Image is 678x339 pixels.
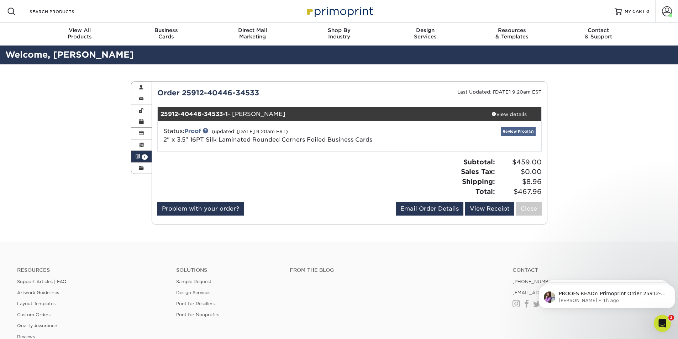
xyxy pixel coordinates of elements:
[176,290,210,295] a: Design Services
[654,315,671,332] iframe: Intercom live chat
[17,290,59,295] a: Artwork Guidelines
[176,312,219,317] a: Print for Nonprofits
[477,111,541,118] div: view details
[382,23,469,46] a: DesignServices
[123,23,209,46] a: BusinessCards
[463,158,495,166] strong: Subtotal:
[465,202,514,216] a: View Receipt
[462,178,495,185] strong: Shipping:
[469,27,555,33] span: Resources
[157,202,244,216] a: Problem with your order?
[184,128,201,134] a: Proof
[17,312,51,317] a: Custom Orders
[37,27,123,40] div: Products
[131,151,152,162] a: 1
[469,23,555,46] a: Resources& Templates
[396,202,463,216] a: Email Order Details
[555,27,642,40] div: & Support
[176,301,215,306] a: Print for Resellers
[469,27,555,40] div: & Templates
[501,127,536,136] a: Review Proof(s)
[37,23,123,46] a: View AllProducts
[382,27,469,40] div: Services
[475,187,495,195] strong: Total:
[555,23,642,46] a: Contact& Support
[516,202,542,216] a: Close
[152,88,349,98] div: Order 25912-40446-34533
[17,279,67,284] a: Support Articles | FAQ
[290,267,493,273] h4: From the Blog
[296,27,382,33] span: Shop By
[17,267,165,273] h4: Resources
[646,9,650,14] span: 0
[497,157,542,167] span: $459.00
[513,267,661,273] a: Contact
[457,89,542,95] small: Last Updated: [DATE] 9:20am EST
[142,154,148,160] span: 1
[536,270,678,320] iframe: Intercom notifications message
[176,279,211,284] a: Sample Request
[555,27,642,33] span: Contact
[382,27,469,33] span: Design
[296,23,382,46] a: Shop ByIndustry
[668,315,674,321] span: 3
[296,27,382,40] div: Industry
[29,7,98,16] input: SEARCH PRODUCTS.....
[461,168,495,175] strong: Sales Tax:
[304,4,375,19] img: Primoprint
[161,111,228,117] strong: 25912-40446-34533-1
[163,136,372,143] a: 2" x 3.5" 16PT Silk Laminated Rounded Corners Foiled Business Cards
[513,290,598,295] a: [EMAIL_ADDRESS][DOMAIN_NAME]
[209,27,296,40] div: Marketing
[209,27,296,33] span: Direct Mail
[497,187,542,197] span: $467.96
[158,107,477,121] div: - [PERSON_NAME]
[123,27,209,33] span: Business
[37,27,123,33] span: View All
[176,267,279,273] h4: Solutions
[477,107,541,121] a: view details
[497,177,542,187] span: $8.96
[497,167,542,177] span: $0.00
[17,301,56,306] a: Layout Templates
[17,323,57,328] a: Quality Assurance
[123,27,209,40] div: Cards
[158,127,413,144] div: Status:
[625,9,645,15] span: MY CART
[212,129,288,134] small: (updated: [DATE] 9:20am EST)
[209,23,296,46] a: Direct MailMarketing
[513,279,557,284] a: [PHONE_NUMBER]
